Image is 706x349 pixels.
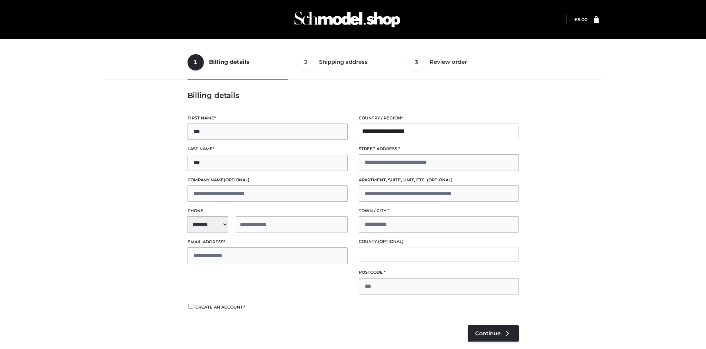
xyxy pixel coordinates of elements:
[188,91,519,100] h3: Billing details
[359,145,519,152] label: Street address
[574,17,587,22] bdi: 5.00
[188,115,348,122] label: First name
[359,177,519,184] label: Apartment, suite, unit, etc.
[195,304,245,310] span: Create an account?
[574,17,587,22] a: £5.00
[188,238,348,246] label: Email address
[188,177,348,184] label: Company name
[292,5,403,34] img: Schmodel Admin 964
[574,17,577,22] span: £
[378,239,404,244] span: (optional)
[427,177,453,182] span: (optional)
[359,115,519,122] label: Country / Region
[468,325,519,342] a: Continue
[188,304,194,309] input: Create an account?
[475,330,501,337] span: Continue
[359,207,519,214] label: Town / City
[188,145,348,152] label: Last name
[188,207,348,214] label: Phone
[224,177,249,182] span: (optional)
[359,238,519,245] label: County
[359,269,519,276] label: Postcode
